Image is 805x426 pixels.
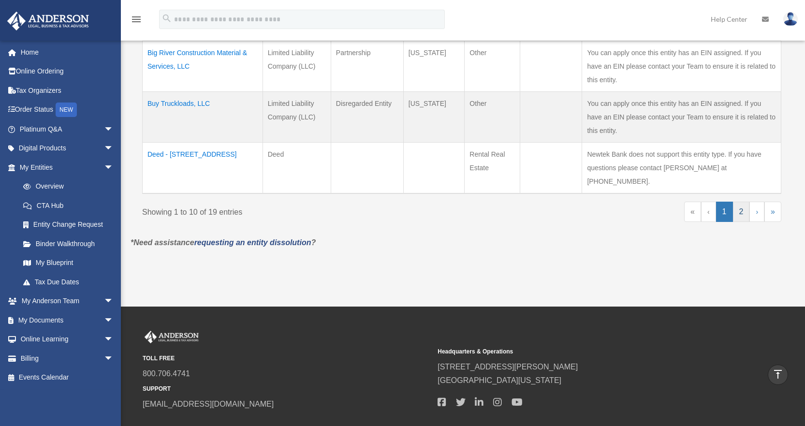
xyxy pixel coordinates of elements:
[104,119,123,139] span: arrow_drop_down
[772,368,784,380] i: vertical_align_top
[716,202,733,222] a: 1
[263,91,331,142] td: Limited Liability Company (LLC)
[465,142,520,193] td: Rental Real Estate
[7,292,128,311] a: My Anderson Teamarrow_drop_down
[438,376,561,384] a: [GEOGRAPHIC_DATA][US_STATE]
[14,253,123,273] a: My Blueprint
[143,384,431,394] small: SUPPORT
[14,177,118,196] a: Overview
[104,310,123,330] span: arrow_drop_down
[104,292,123,311] span: arrow_drop_down
[104,158,123,177] span: arrow_drop_down
[143,400,274,408] a: [EMAIL_ADDRESS][DOMAIN_NAME]
[143,91,263,142] td: Buy Truckloads, LLC
[131,14,142,25] i: menu
[14,215,123,235] a: Entity Change Request
[4,12,92,30] img: Anderson Advisors Platinum Portal
[331,91,403,142] td: Disregarded Entity
[143,369,190,378] a: 800.706.4741
[14,234,123,253] a: Binder Walkthrough
[104,139,123,159] span: arrow_drop_down
[131,17,142,25] a: menu
[14,196,123,215] a: CTA Hub
[7,119,128,139] a: Platinum Q&Aarrow_drop_down
[7,349,128,368] a: Billingarrow_drop_down
[143,353,431,364] small: TOLL FREE
[7,158,123,177] a: My Entitiesarrow_drop_down
[263,142,331,193] td: Deed
[465,41,520,91] td: Other
[7,81,128,100] a: Tax Organizers
[582,142,781,193] td: Newtek Bank does not support this entity type. If you have questions please contact [PERSON_NAME]...
[749,202,764,222] a: Next
[14,272,123,292] a: Tax Due Dates
[7,100,128,120] a: Order StatusNEW
[7,368,128,387] a: Events Calendar
[684,202,701,222] a: First
[733,202,750,222] a: 2
[194,238,311,247] a: requesting an entity dissolution
[131,238,316,247] em: *Need assistance ?
[582,91,781,142] td: You can apply once this entity has an EIN assigned. If you have an EIN please contact your Team t...
[783,12,798,26] img: User Pic
[142,202,454,219] div: Showing 1 to 10 of 19 entries
[104,330,123,350] span: arrow_drop_down
[331,41,403,91] td: Partnership
[143,41,263,91] td: Big River Construction Material & Services, LLC
[7,62,128,81] a: Online Ordering
[438,363,578,371] a: [STREET_ADDRESS][PERSON_NAME]
[582,41,781,91] td: You can apply once this entity has an EIN assigned. If you have an EIN please contact your Team t...
[7,43,128,62] a: Home
[143,142,263,193] td: Deed - [STREET_ADDRESS]
[104,349,123,368] span: arrow_drop_down
[161,13,172,24] i: search
[764,202,781,222] a: Last
[7,310,128,330] a: My Documentsarrow_drop_down
[403,91,465,142] td: [US_STATE]
[7,330,128,349] a: Online Learningarrow_drop_down
[143,331,201,343] img: Anderson Advisors Platinum Portal
[438,347,726,357] small: Headquarters & Operations
[403,41,465,91] td: [US_STATE]
[263,41,331,91] td: Limited Liability Company (LLC)
[465,91,520,142] td: Other
[56,103,77,117] div: NEW
[768,365,788,385] a: vertical_align_top
[7,139,128,158] a: Digital Productsarrow_drop_down
[701,202,716,222] a: Previous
